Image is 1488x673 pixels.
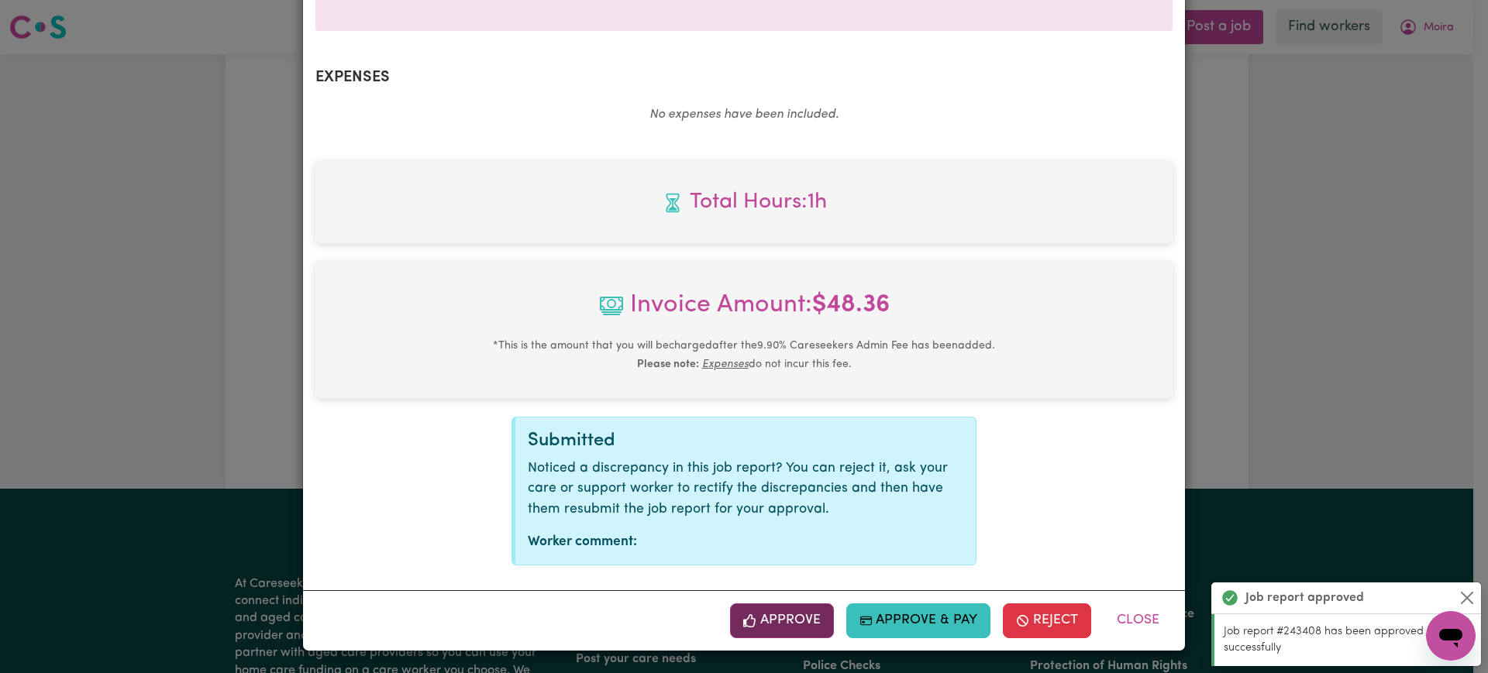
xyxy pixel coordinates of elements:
[328,287,1160,336] span: Invoice Amount:
[1003,603,1091,637] button: Reject
[812,293,890,318] b: $ 48.36
[846,603,991,637] button: Approve & Pay
[730,603,834,637] button: Approve
[1245,589,1364,607] strong: Job report approved
[1104,603,1173,637] button: Close
[1458,589,1476,607] button: Close
[493,340,995,370] small: This is the amount that you will be charged after the 9.90 % Careseekers Admin Fee has been added...
[528,458,963,520] p: Noticed a discrepancy in this job report? You can reject it, ask your care or support worker to r...
[528,431,615,450] span: Submitted
[1224,623,1472,657] p: Job report #243408 has been approved successfully
[1426,611,1476,661] iframe: Button to launch messaging window
[528,535,637,548] strong: Worker comment:
[328,186,1160,218] span: Total hours worked: 1 hour
[649,108,839,121] em: No expenses have been included.
[637,359,699,370] b: Please note:
[702,359,749,370] u: Expenses
[315,68,1173,87] h2: Expenses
